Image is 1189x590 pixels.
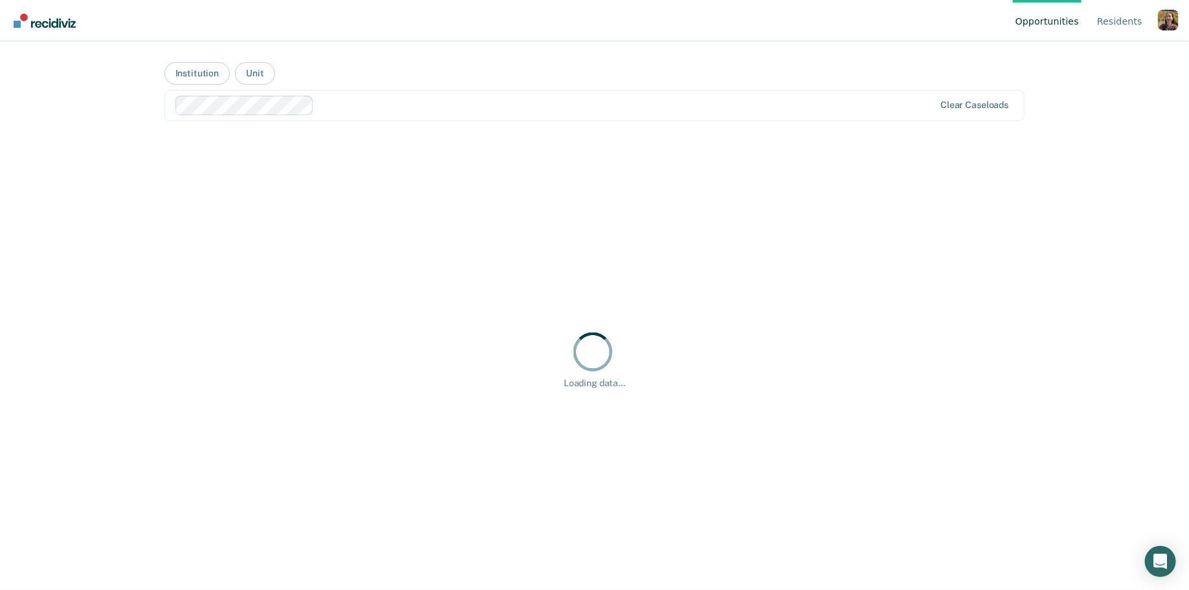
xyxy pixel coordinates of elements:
[235,62,274,85] button: Unit
[14,14,76,28] img: Recidiviz
[564,378,625,389] div: Loading data...
[164,62,230,85] button: Institution
[940,100,1008,111] div: Clear caseloads
[1145,546,1176,577] div: Open Intercom Messenger
[1158,10,1179,30] button: Profile dropdown button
